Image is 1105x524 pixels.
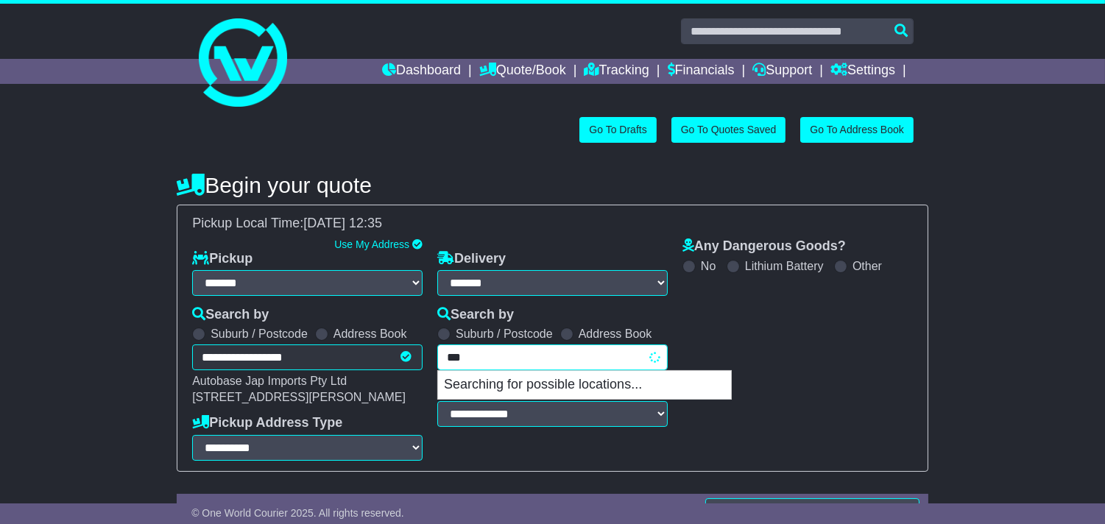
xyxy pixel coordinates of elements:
[185,216,920,232] div: Pickup Local Time:
[668,59,735,84] a: Financials
[705,498,919,524] button: Increase my warranty / insurance cover
[211,327,308,341] label: Suburb / Postcode
[671,117,786,143] a: Go To Quotes Saved
[437,307,514,323] label: Search by
[479,59,566,84] a: Quote/Book
[192,391,406,403] span: [STREET_ADDRESS][PERSON_NAME]
[752,59,812,84] a: Support
[192,251,253,267] label: Pickup
[382,59,461,84] a: Dashboard
[701,259,716,273] label: No
[745,259,824,273] label: Lithium Battery
[579,117,656,143] a: Go To Drafts
[192,307,269,323] label: Search by
[579,327,652,341] label: Address Book
[177,173,928,197] h4: Begin your quote
[192,375,347,387] span: Autobase Jap Imports Pty Ltd
[437,251,506,267] label: Delivery
[682,238,846,255] label: Any Dangerous Goods?
[800,117,913,143] a: Go To Address Book
[456,327,553,341] label: Suburb / Postcode
[585,59,649,84] a: Tracking
[303,216,382,230] span: [DATE] 12:35
[192,415,342,431] label: Pickup Address Type
[333,327,407,341] label: Address Book
[438,371,731,399] p: Searching for possible locations...
[191,507,404,519] span: © One World Courier 2025. All rights reserved.
[830,59,895,84] a: Settings
[334,238,409,250] a: Use My Address
[852,259,882,273] label: Other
